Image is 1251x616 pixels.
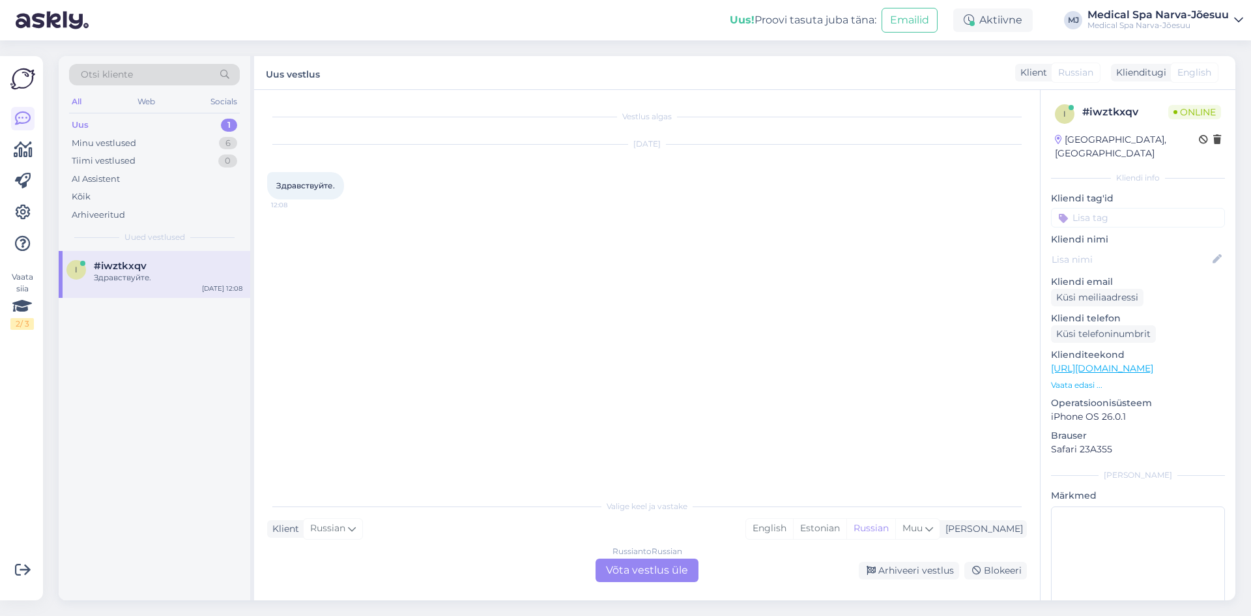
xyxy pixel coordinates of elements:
div: All [69,93,84,110]
span: Здравствуйте. [276,181,335,190]
div: Valige keel ja vastake [267,501,1027,512]
span: i [75,265,78,274]
span: 12:08 [271,200,320,210]
span: English [1177,66,1211,80]
p: Kliendi tag'id [1051,192,1225,205]
div: Blokeeri [964,562,1027,579]
div: Klienditugi [1111,66,1166,80]
div: English [746,519,793,538]
div: Russian [846,519,895,538]
p: Vaata edasi ... [1051,379,1225,391]
p: Kliendi email [1051,275,1225,289]
p: Klienditeekond [1051,348,1225,362]
span: Uued vestlused [124,231,185,243]
div: Web [135,93,158,110]
div: Küsi telefoninumbrit [1051,325,1156,343]
p: Operatsioonisüsteem [1051,396,1225,410]
div: Russian to Russian [612,546,682,557]
div: Klient [1015,66,1047,80]
img: Askly Logo [10,66,35,91]
div: Arhiveeritud [72,209,125,222]
input: Lisa nimi [1052,252,1210,267]
div: Medical Spa Narva-Jõesuu [1087,10,1229,20]
a: [URL][DOMAIN_NAME] [1051,362,1153,374]
div: # iwztkxqv [1082,104,1168,120]
div: MJ [1064,11,1082,29]
p: Safari 23A355 [1051,443,1225,456]
div: 1 [221,119,237,132]
div: Arhiveeri vestlus [859,562,959,579]
div: 2 / 3 [10,318,34,330]
div: [PERSON_NAME] [1051,469,1225,481]
div: Vaata siia [10,271,34,330]
button: Emailid [882,8,938,33]
div: Klient [267,522,299,536]
p: Märkmed [1051,489,1225,503]
label: Uus vestlus [266,64,320,81]
a: Medical Spa Narva-JõesuuMedical Spa Narva-Jõesuu [1087,10,1243,31]
p: Kliendi nimi [1051,233,1225,246]
div: Uus [72,119,89,132]
div: 6 [219,137,237,150]
div: Estonian [793,519,846,538]
span: Russian [310,521,345,536]
div: Küsi meiliaadressi [1051,289,1143,306]
div: Здравствуйте. [94,272,242,284]
div: Medical Spa Narva-Jõesuu [1087,20,1229,31]
p: Brauser [1051,429,1225,443]
span: Otsi kliente [81,68,133,81]
div: Võta vestlus üle [596,559,698,582]
span: #iwztkxqv [94,260,147,272]
p: Kliendi telefon [1051,312,1225,325]
div: [DATE] [267,138,1027,150]
p: iPhone OS 26.0.1 [1051,410,1225,424]
div: Kõik [72,190,91,203]
div: Kliendi info [1051,172,1225,184]
div: Tiimi vestlused [72,154,136,168]
div: 0 [218,154,237,168]
input: Lisa tag [1051,208,1225,227]
span: i [1063,109,1066,119]
div: Minu vestlused [72,137,136,150]
div: Socials [208,93,240,110]
div: [PERSON_NAME] [940,522,1023,536]
div: [GEOGRAPHIC_DATA], [GEOGRAPHIC_DATA] [1055,133,1199,160]
div: [DATE] 12:08 [202,284,242,293]
div: AI Assistent [72,173,120,186]
div: Vestlus algas [267,111,1027,123]
span: Online [1168,105,1221,119]
div: Proovi tasuta juba täna: [730,12,876,28]
div: Aktiivne [953,8,1033,32]
b: Uus! [730,14,755,26]
span: Muu [902,522,923,534]
span: Russian [1058,66,1093,80]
